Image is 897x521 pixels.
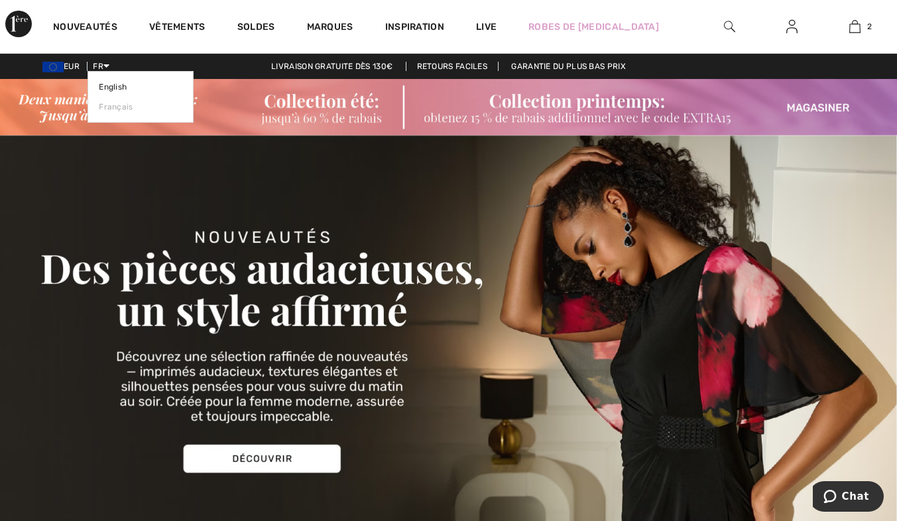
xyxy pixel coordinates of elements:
[867,21,872,33] span: 2
[237,21,275,35] a: Soldes
[42,62,85,71] span: EUR
[824,19,886,35] a: 2
[476,20,497,34] a: Live
[501,62,636,71] a: Garantie du plus bas prix
[813,481,884,514] iframe: Ouvre un widget dans lequel vous pouvez chatter avec l’un de nos agents
[53,21,117,35] a: Nouveautés
[5,11,32,37] img: 1ère Avenue
[849,19,861,35] img: Mon panier
[528,20,659,34] a: Robes de [MEDICAL_DATA]
[385,21,444,35] span: Inspiration
[776,19,808,35] a: Se connecter
[406,62,499,71] a: Retours faciles
[42,62,64,72] img: Euro
[307,21,353,35] a: Marques
[99,97,182,117] a: Français
[93,62,109,71] span: FR
[724,19,735,35] img: recherche
[99,77,182,97] a: English
[261,62,403,71] a: Livraison gratuite dès 130€
[786,19,798,35] img: Mes infos
[149,21,206,35] a: Vêtements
